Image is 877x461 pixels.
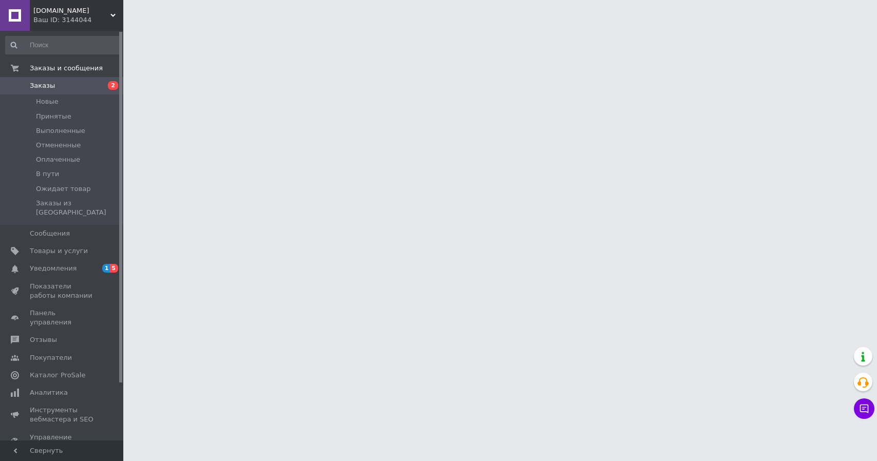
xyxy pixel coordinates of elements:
[36,97,59,106] span: Новые
[30,64,103,73] span: Заказы и сообщения
[30,246,88,256] span: Товары и услуги
[108,81,118,90] span: 2
[36,126,85,136] span: Выполненные
[30,353,72,362] span: Покупатели
[30,335,57,344] span: Отзывы
[30,282,95,300] span: Показатели работы компании
[30,229,70,238] span: Сообщения
[36,141,81,150] span: Отмененные
[30,371,85,380] span: Каталог ProSale
[36,184,90,194] span: Ожидает товар
[36,199,120,217] span: Заказы из [GEOGRAPHIC_DATA]
[30,81,55,90] span: Заказы
[30,309,95,327] span: Панель управления
[102,264,110,273] span: 1
[30,264,77,273] span: Уведомления
[36,155,80,164] span: Оплаченные
[30,388,68,397] span: Аналитика
[36,169,59,179] span: В пути
[5,36,121,54] input: Поиск
[33,15,123,25] div: Ваш ID: 3144044
[33,6,110,15] span: AIDA-PARTS.DP.UA
[30,406,95,424] span: Инструменты вебмастера и SEO
[854,398,874,419] button: Чат с покупателем
[110,264,118,273] span: 5
[36,112,71,121] span: Принятые
[30,433,95,451] span: Управление сайтом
